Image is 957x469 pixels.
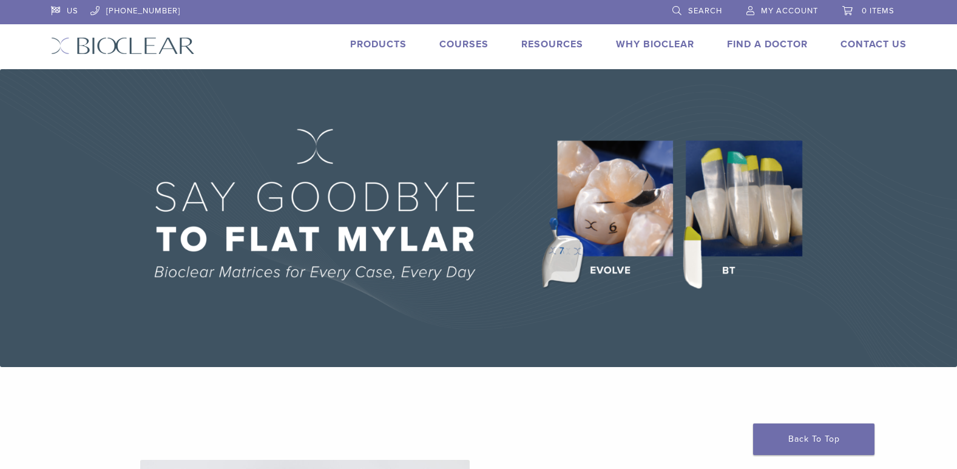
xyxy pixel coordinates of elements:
[840,38,907,50] a: Contact Us
[616,38,694,50] a: Why Bioclear
[350,38,407,50] a: Products
[761,6,818,16] span: My Account
[439,38,489,50] a: Courses
[727,38,808,50] a: Find A Doctor
[521,38,583,50] a: Resources
[688,6,722,16] span: Search
[753,423,874,455] a: Back To Top
[862,6,894,16] span: 0 items
[51,37,195,55] img: Bioclear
